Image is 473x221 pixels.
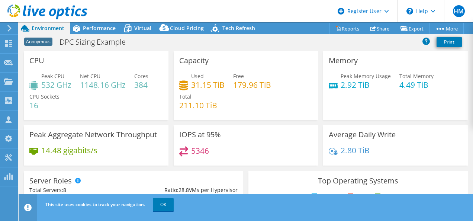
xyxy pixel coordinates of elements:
[24,38,52,46] span: Anonymous
[346,192,369,201] li: Linux
[254,177,462,185] h3: Top Operating Systems
[365,23,395,34] a: Share
[134,81,148,89] h4: 384
[329,131,396,139] h3: Average Daily Write
[341,81,391,89] h4: 2.92 TiB
[179,131,221,139] h3: IOPS at 95%
[329,57,358,65] h3: Memory
[41,81,71,89] h4: 532 GHz
[310,192,341,201] li: Windows
[399,73,434,80] span: Total Memory
[406,8,413,15] svg: \n
[395,23,429,34] a: Export
[178,186,189,193] span: 28.8
[41,146,97,154] h4: 14.48 gigabits/s
[429,23,464,34] a: More
[80,81,126,89] h4: 1148.16 GHz
[191,73,204,80] span: Used
[29,177,72,185] h3: Server Roles
[233,73,244,80] span: Free
[399,81,434,89] h4: 4.49 TiB
[56,38,137,46] h1: DPC Sizing Example
[133,186,238,194] div: Ratio: VMs per Hypervisor
[29,93,59,100] span: CPU Sockets
[134,25,151,32] span: Virtual
[437,37,462,47] a: Print
[341,146,370,154] h4: 2.80 TiB
[29,101,59,109] h4: 16
[329,23,365,34] a: Reports
[170,25,204,32] span: Cloud Pricing
[29,131,157,139] h3: Peak Aggregate Network Throughput
[41,73,64,80] span: Peak CPU
[29,186,133,194] div: Total Servers:
[222,25,255,32] span: Tech Refresh
[373,192,402,201] li: VMware
[179,93,192,100] span: Total
[179,101,217,109] h4: 211.10 TiB
[341,73,391,80] span: Peak Memory Usage
[153,198,174,211] a: OK
[32,25,64,32] span: Environment
[80,73,100,80] span: Net CPU
[453,5,465,17] span: HM
[191,81,225,89] h4: 31.15 TiB
[29,57,44,65] h3: CPU
[179,57,209,65] h3: Capacity
[233,81,271,89] h4: 179.96 TiB
[191,147,209,155] h4: 5346
[63,186,66,193] span: 8
[45,201,145,208] span: This site uses cookies to track your navigation.
[83,25,116,32] span: Performance
[134,73,148,80] span: Cores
